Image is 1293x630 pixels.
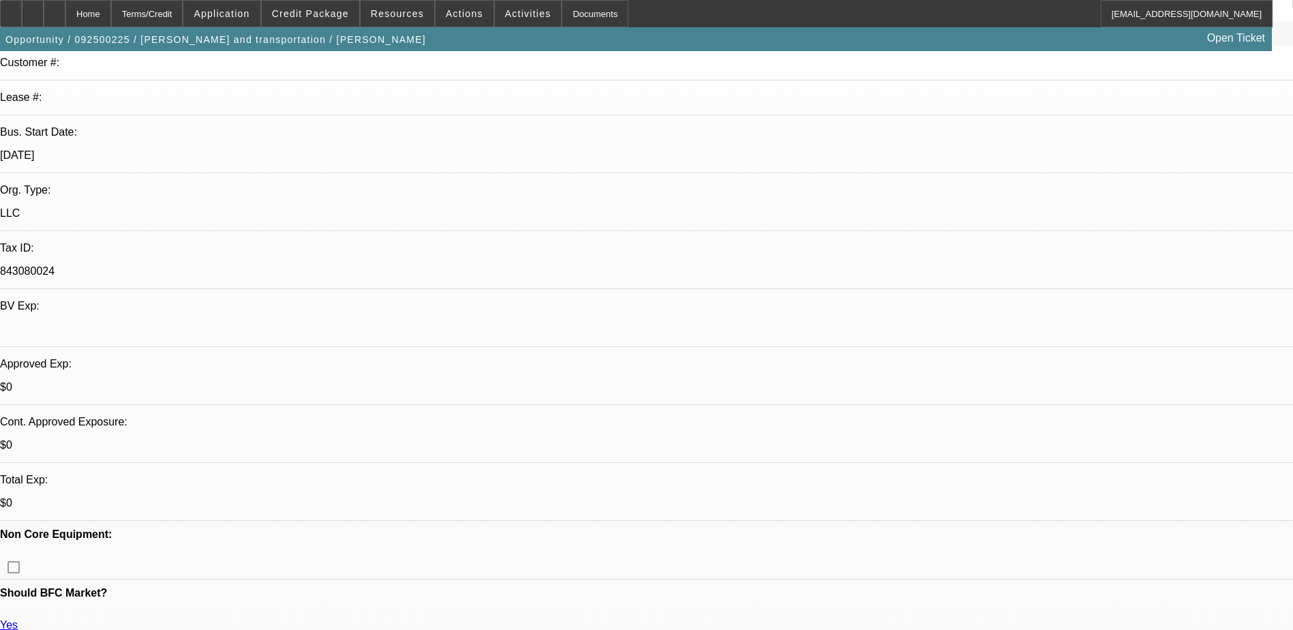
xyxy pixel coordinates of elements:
span: Activities [505,8,551,19]
a: Open Ticket [1202,27,1271,50]
button: Activities [495,1,562,27]
span: Credit Package [272,8,349,19]
span: Application [194,8,249,19]
span: Actions [446,8,483,19]
span: Resources [371,8,424,19]
span: Opportunity / 092500225 / [PERSON_NAME] and transportation / [PERSON_NAME] [5,34,426,45]
button: Application [183,1,260,27]
button: Resources [361,1,434,27]
button: Actions [436,1,493,27]
button: Credit Package [262,1,359,27]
